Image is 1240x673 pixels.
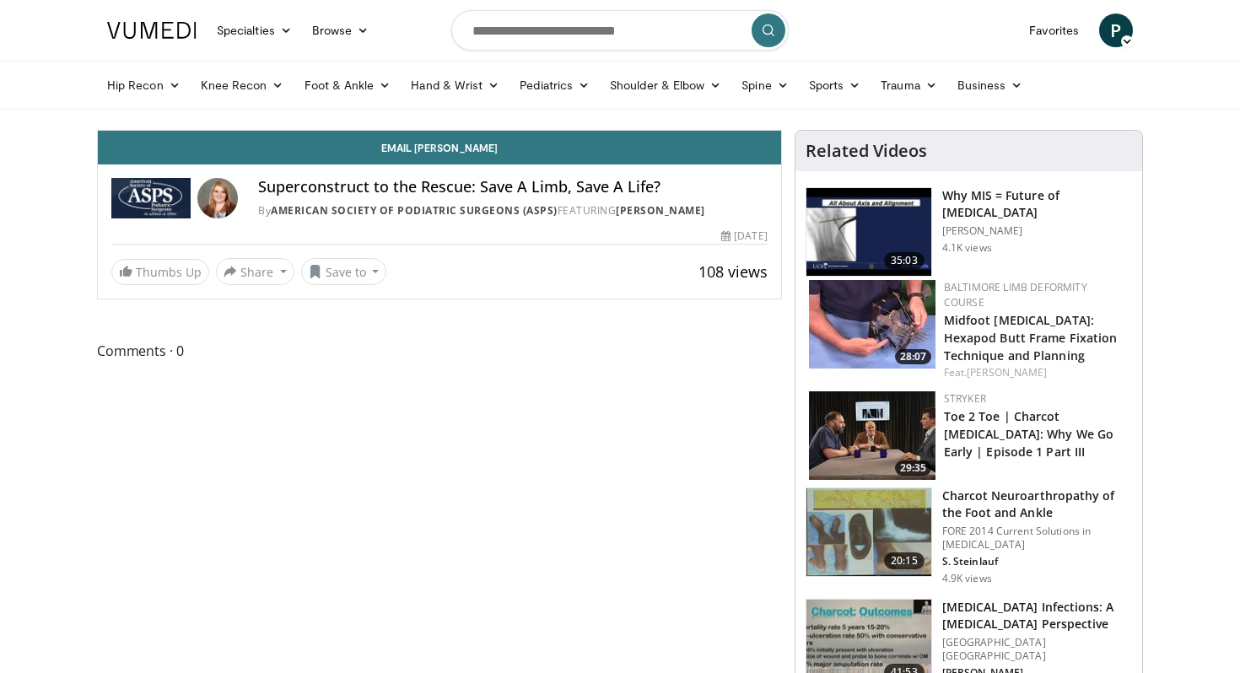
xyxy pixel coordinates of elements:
a: Specialties [207,13,302,47]
span: Comments 0 [97,340,782,362]
button: Share [216,258,294,285]
a: Business [947,68,1033,102]
p: [GEOGRAPHIC_DATA] [GEOGRAPHIC_DATA] [942,636,1132,663]
a: Toe 2 Toe | Charcot [MEDICAL_DATA]: Why We Go Early | Episode 1 Part III [944,408,1114,460]
img: American Society of Podiatric Surgeons (ASPS) [111,178,191,218]
span: 35:03 [884,252,925,269]
button: Save to [301,258,387,285]
input: Search topics, interventions [451,10,789,51]
a: Baltimore Limb Deformity Course [944,280,1087,310]
p: 4.1K views [942,241,992,255]
h4: Related Videos [806,141,927,161]
a: P [1099,13,1133,47]
h3: Why MIS = Future of [MEDICAL_DATA] [942,187,1132,221]
a: Stryker [944,391,986,406]
a: Favorites [1019,13,1089,47]
img: VuMedi Logo [107,22,197,39]
img: 6317b80d-52a7-4f20-8a2e-f91c5cbae13f.150x105_q85_crop-smart_upscale.jpg [809,280,935,369]
span: 20:15 [884,552,925,569]
p: S. Steinlauf [942,555,1132,568]
a: Email [PERSON_NAME] [98,131,781,164]
span: 28:07 [895,349,931,364]
a: [PERSON_NAME] [616,203,705,218]
a: Trauma [871,68,947,102]
h3: Charcot Neuroarthropathy of the Foot and Ankle [942,487,1132,521]
a: Sports [799,68,871,102]
span: 108 views [698,261,768,282]
a: Hand & Wrist [401,68,509,102]
a: Midfoot [MEDICAL_DATA]: Hexapod Butt Frame Fixation Technique and Planning [944,312,1118,363]
h3: [MEDICAL_DATA] Infections: A [MEDICAL_DATA] Perspective [942,599,1132,633]
div: Feat. [944,365,1129,380]
a: Spine [731,68,798,102]
a: [PERSON_NAME] [967,365,1047,380]
a: American Society of Podiatric Surgeons (ASPS) [271,203,558,218]
span: 29:35 [895,460,931,476]
img: 86cb9766-53cd-4dfd-883f-cecd01ee1149.150x105_q85_crop-smart_upscale.jpg [809,391,935,480]
div: By FEATURING [258,203,768,218]
a: Hip Recon [97,68,191,102]
p: FORE 2014 Current Solutions in [MEDICAL_DATA] [942,525,1132,552]
a: 20:15 Charcot Neuroarthropathy of the Foot and Ankle FORE 2014 Current Solutions in [MEDICAL_DATA... [806,487,1132,585]
a: Foot & Ankle [294,68,402,102]
a: Pediatrics [509,68,600,102]
img: Avatar [197,178,238,218]
div: [DATE] [721,229,767,244]
img: 45ca3be6-05c8-47dc-8a39-fa7e6efcbaf0.150x105_q85_crop-smart_upscale.jpg [806,488,931,576]
img: d2ad2a79-9ed4-4a84-b0ca-be5628b646eb.150x105_q85_crop-smart_upscale.jpg [806,188,931,276]
p: [PERSON_NAME] [942,224,1132,238]
a: Shoulder & Elbow [600,68,731,102]
h4: Superconstruct to the Rescue: Save A Limb, Save A Life? [258,178,768,197]
a: Browse [302,13,380,47]
p: 4.9K views [942,572,992,585]
a: 28:07 [809,280,935,369]
a: 29:35 [809,391,935,480]
a: 35:03 Why MIS = Future of [MEDICAL_DATA] [PERSON_NAME] 4.1K views [806,187,1132,277]
a: Thumbs Up [111,259,209,285]
a: Knee Recon [191,68,294,102]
